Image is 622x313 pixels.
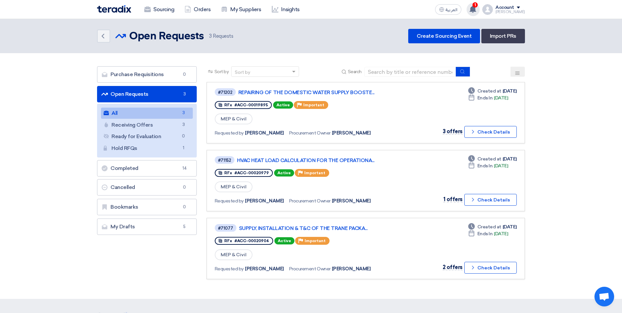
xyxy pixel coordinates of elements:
[215,249,252,260] span: MEP & Civil
[129,30,204,43] h2: Open Requests
[209,33,212,39] span: 3
[180,133,188,140] span: 0
[348,68,362,75] span: Search
[245,265,284,272] span: [PERSON_NAME]
[435,4,461,15] button: العربية
[245,130,284,136] span: [PERSON_NAME]
[332,198,371,204] span: [PERSON_NAME]
[495,5,514,10] div: Account
[216,2,266,17] a: My Suppliers
[234,103,268,107] span: #ACC-00019895
[214,68,229,75] span: Sort by
[289,265,331,272] span: Procurement Owner
[477,162,493,169] span: Ends In
[332,130,371,136] span: [PERSON_NAME]
[289,130,331,136] span: Procurement Owner
[181,204,189,210] span: 0
[464,194,517,206] button: Check Details
[477,94,493,101] span: Ends In
[472,2,478,8] span: 1
[495,10,525,14] div: [PERSON_NAME]
[218,158,231,162] div: #71152
[468,88,517,94] div: [DATE]
[101,108,193,119] a: All
[364,67,456,77] input: Search by title or reference number
[234,171,269,175] span: #ACC-00020979
[481,29,525,43] a: Import PRs
[139,2,179,17] a: Sourcing
[234,239,269,243] span: #ACC-00020904
[289,198,331,204] span: Procurement Owner
[97,179,197,196] a: Cancelled0
[215,114,252,124] span: MEP & Civil
[482,4,493,15] img: profile_test.png
[274,169,294,177] span: Active
[443,128,463,135] span: 3 offers
[181,184,189,191] span: 0
[97,66,197,83] a: Purchase Requisitions0
[97,86,197,102] a: Open Requests3
[303,103,324,107] span: Important
[179,2,216,17] a: Orders
[468,223,517,230] div: [DATE]
[305,239,326,243] span: Important
[101,131,193,142] a: Ready for Evaluation
[274,237,294,244] span: Active
[594,287,614,306] a: Open chat
[215,198,244,204] span: Requested by
[97,219,197,235] a: My Drafts5
[224,239,232,243] span: RFx
[101,119,193,131] a: Receiving Offers
[443,196,463,202] span: 1 offers
[477,156,501,162] span: Created at
[218,226,233,230] div: #71077
[215,181,252,192] span: MEP & Civil
[408,29,480,43] a: Create Sourcing Event
[245,198,284,204] span: [PERSON_NAME]
[273,101,293,109] span: Active
[468,162,508,169] div: [DATE]
[238,90,402,95] a: REPAIRING OF THE DOMESTIC WATER SUPPLY BOOSTE...
[464,262,517,274] button: Check Details
[237,157,401,163] a: HVAC HEAT LOAD CALCULATION FOR THE OPERATIONA...
[181,71,189,78] span: 0
[215,130,244,136] span: Requested by
[180,121,188,128] span: 3
[477,223,501,230] span: Created at
[101,143,193,154] a: Hold RFQs
[332,265,371,272] span: [PERSON_NAME]
[97,199,197,215] a: Bookmarks0
[235,69,250,76] div: Sort by
[209,32,233,40] span: Requests
[224,103,232,107] span: RFx
[304,171,325,175] span: Important
[215,265,244,272] span: Requested by
[224,171,232,175] span: RFx
[181,223,189,230] span: 5
[239,225,403,231] a: SUPPLY, INSTALLATION & T&C OF THE TRANE PACKA...
[267,2,305,17] a: Insights
[477,88,501,94] span: Created at
[180,145,188,152] span: 1
[443,264,463,270] span: 2 offers
[180,110,188,116] span: 3
[468,230,508,237] div: [DATE]
[97,5,131,13] img: Teradix logo
[218,90,232,94] div: #71202
[181,91,189,97] span: 3
[464,126,517,138] button: Check Details
[477,230,493,237] span: Ends In
[446,8,457,12] span: العربية
[181,165,189,172] span: 14
[97,160,197,177] a: Completed14
[468,156,517,162] div: [DATE]
[468,94,508,101] div: [DATE]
